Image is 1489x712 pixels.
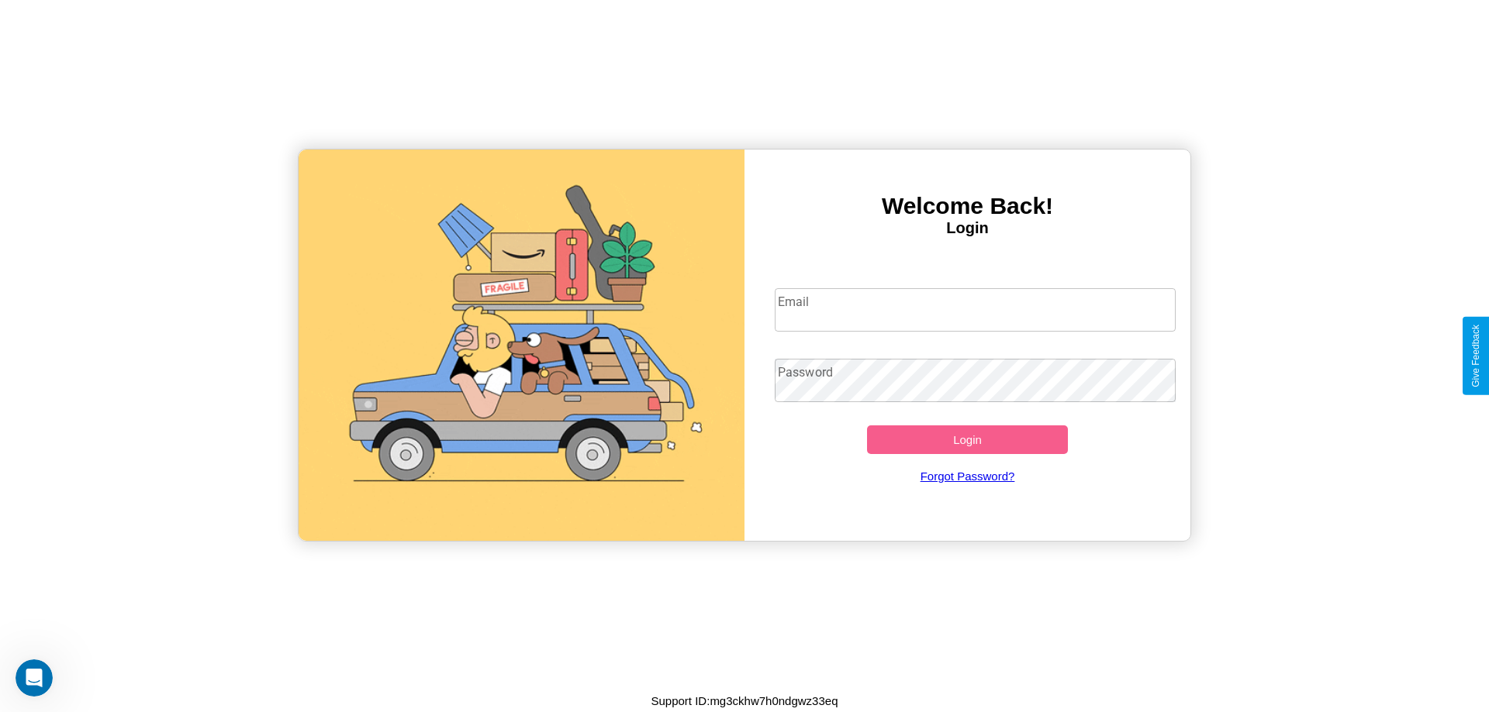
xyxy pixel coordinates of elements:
button: Login [867,425,1068,454]
div: Give Feedback [1470,325,1481,387]
img: gif [299,150,744,541]
h3: Welcome Back! [744,193,1190,219]
h4: Login [744,219,1190,237]
a: Forgot Password? [767,454,1169,498]
p: Support ID: mg3ckhw7h0ndgwz33eq [651,690,838,711]
iframe: Intercom live chat [16,659,53,697]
